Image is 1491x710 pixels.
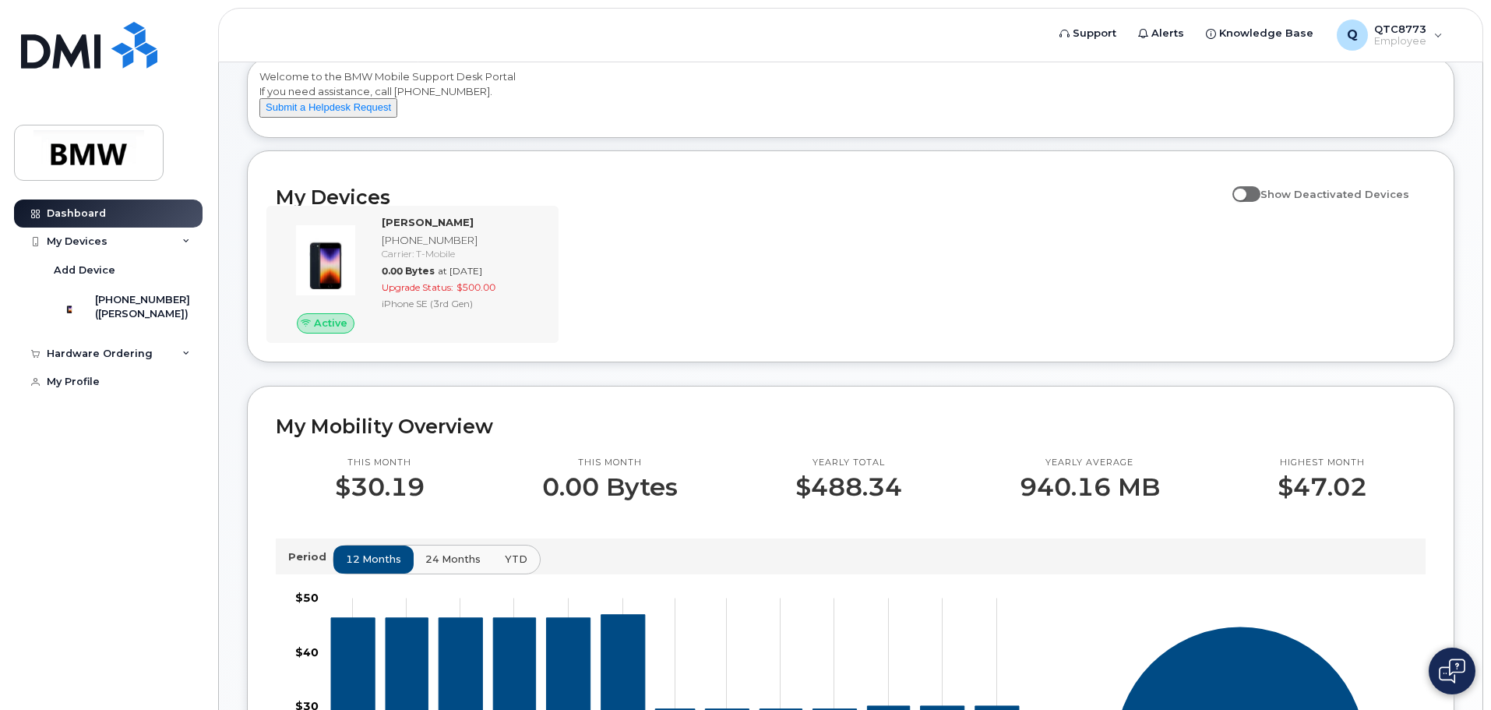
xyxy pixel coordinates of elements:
[542,457,678,469] p: This month
[288,223,363,298] img: image20231002-3703462-1angbar.jpeg
[1347,26,1358,44] span: Q
[438,265,482,277] span: at [DATE]
[276,185,1225,209] h2: My Devices
[1151,26,1184,41] span: Alerts
[1326,19,1454,51] div: QTC8773
[1049,18,1127,49] a: Support
[1439,659,1465,684] img: Open chat
[1020,473,1160,501] p: 940.16 MB
[382,247,543,260] div: Carrier: T-Mobile
[259,69,1442,132] div: Welcome to the BMW Mobile Support Desk Portal If you need assistance, call [PHONE_NUMBER].
[382,265,435,277] span: 0.00 Bytes
[382,281,453,293] span: Upgrade Status:
[1374,23,1426,35] span: QTC8773
[1020,457,1160,469] p: Yearly average
[1374,35,1426,48] span: Employee
[276,215,549,334] a: Active[PERSON_NAME][PHONE_NUMBER]Carrier: T-Mobile0.00 Bytesat [DATE]Upgrade Status:$500.00iPhone...
[288,549,333,564] p: Period
[295,591,319,605] tspan: $50
[795,457,902,469] p: Yearly total
[1219,26,1313,41] span: Knowledge Base
[1232,179,1245,192] input: Show Deactivated Devices
[259,101,397,113] a: Submit a Helpdesk Request
[1127,18,1195,49] a: Alerts
[314,316,347,330] span: Active
[382,233,543,248] div: [PHONE_NUMBER]
[795,473,902,501] p: $488.34
[382,297,543,310] div: iPhone SE (3rd Gen)
[295,645,319,659] tspan: $40
[335,457,425,469] p: This month
[505,552,527,567] span: YTD
[1073,26,1116,41] span: Support
[542,473,678,501] p: 0.00 Bytes
[276,415,1426,438] h2: My Mobility Overview
[1278,473,1367,501] p: $47.02
[259,98,397,118] button: Submit a Helpdesk Request
[425,552,481,567] span: 24 months
[335,473,425,501] p: $30.19
[456,281,495,293] span: $500.00
[1278,457,1367,469] p: Highest month
[382,216,474,228] strong: [PERSON_NAME]
[1260,188,1409,200] span: Show Deactivated Devices
[1195,18,1324,49] a: Knowledge Base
